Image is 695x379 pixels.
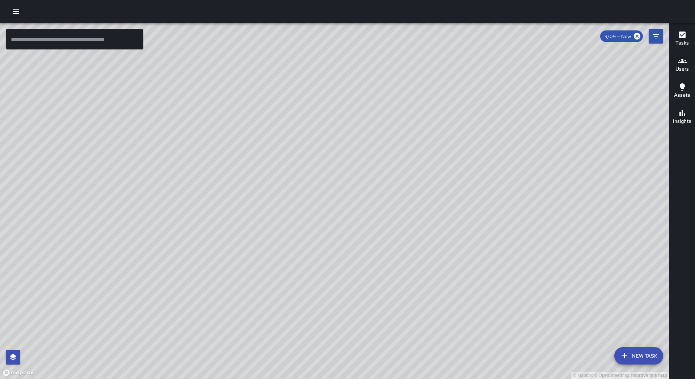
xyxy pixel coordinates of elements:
[674,91,690,99] h6: Assets
[675,39,689,47] h6: Tasks
[600,33,635,39] span: 9/09 — Now
[669,104,695,130] button: Insights
[649,29,663,43] button: Filters
[669,78,695,104] button: Assets
[673,117,691,125] h6: Insights
[600,30,643,42] div: 9/09 — Now
[669,52,695,78] button: Users
[675,65,689,73] h6: Users
[614,347,663,365] button: New Task
[669,26,695,52] button: Tasks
